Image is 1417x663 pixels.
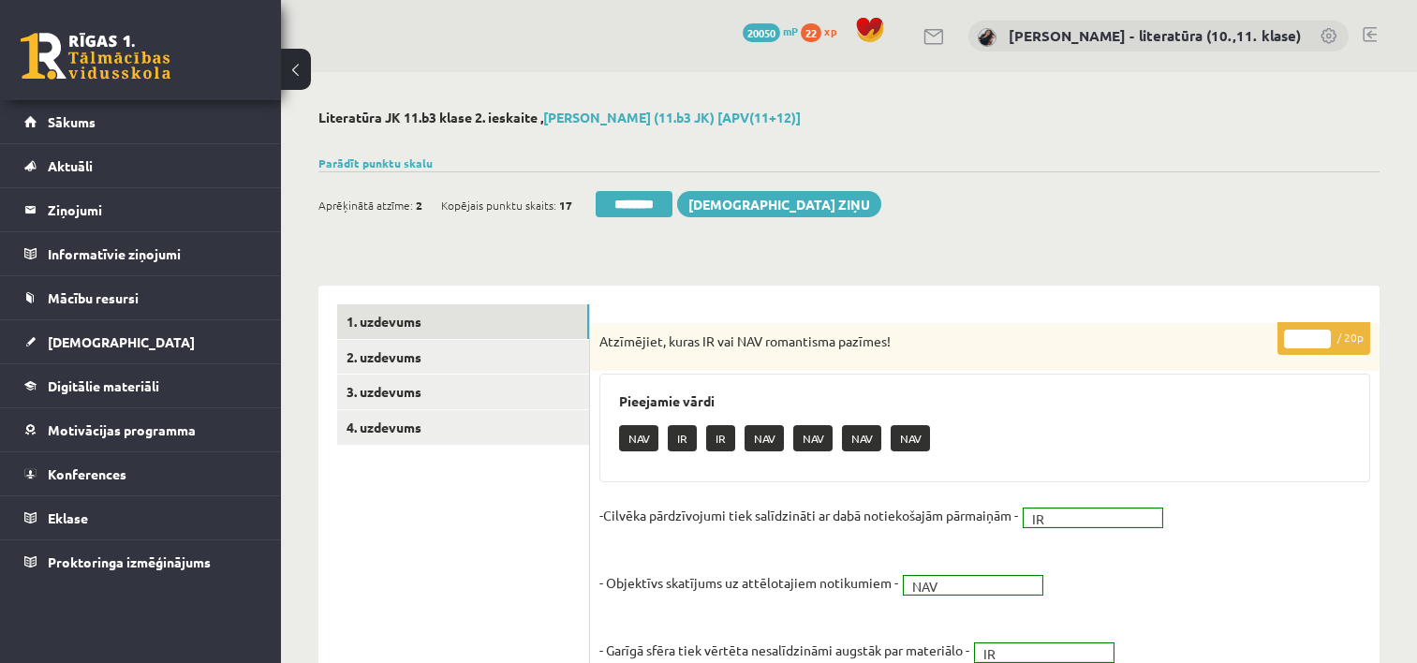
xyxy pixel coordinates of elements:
[706,425,735,451] p: IR
[599,501,1018,529] p: -Cilvēka pārdzīvojumi tiek salīdzināti ar dabā notiekošajām pārmaiņām -
[599,332,1277,351] p: Atzīmējiet, kuras IR vai NAV romantisma pazīmes!
[48,289,139,306] span: Mācību resursi
[975,643,1114,662] a: IR
[619,393,1351,409] h3: Pieejamie vārdi
[48,188,258,231] legend: Ziņojumi
[24,100,258,143] a: Sākums
[48,421,196,438] span: Motivācijas programma
[24,408,258,451] a: Motivācijas programma
[745,425,784,451] p: NAV
[543,109,801,125] a: [PERSON_NAME] (11.b3 JK) [APV(11+12)]
[48,377,159,394] span: Digitālie materiāli
[48,113,96,130] span: Sākums
[48,553,211,570] span: Proktoringa izmēģinājums
[904,576,1042,595] a: NAV
[318,191,413,219] span: Aprēķinātā atzīme:
[48,333,195,350] span: [DEMOGRAPHIC_DATA]
[24,540,258,583] a: Proktoringa izmēģinājums
[1277,322,1370,355] p: / 20p
[24,144,258,187] a: Aktuāli
[441,191,556,219] span: Kopējais punktu skaits:
[21,33,170,80] a: Rīgas 1. Tālmācības vidusskola
[978,28,996,47] img: Samanta Balode - literatūra (10.,11. klase)
[24,232,258,275] a: Informatīvie ziņojumi
[337,340,589,375] a: 2. uzdevums
[891,425,930,451] p: NAV
[801,23,846,38] a: 22 xp
[24,496,258,539] a: Eklase
[599,540,898,597] p: - Objektīvs skatījums uz attēlotajiem notikumiem -
[619,425,658,451] p: NAV
[48,509,88,526] span: Eklase
[743,23,780,42] span: 20050
[677,191,881,217] a: [DEMOGRAPHIC_DATA] ziņu
[337,375,589,409] a: 3. uzdevums
[668,425,697,451] p: IR
[24,276,258,319] a: Mācību resursi
[983,644,1088,663] span: IR
[24,320,258,363] a: [DEMOGRAPHIC_DATA]
[1024,508,1162,527] a: IR
[743,23,798,38] a: 20050 mP
[48,232,258,275] legend: Informatīvie ziņojumi
[48,465,126,482] span: Konferences
[318,110,1380,125] h2: Literatūra JK 11.b3 klase 2. ieskaite ,
[48,157,93,174] span: Aktuāli
[793,425,833,451] p: NAV
[824,23,836,38] span: xp
[1009,26,1301,45] a: [PERSON_NAME] - literatūra (10.,11. klase)
[416,191,422,219] span: 2
[24,188,258,231] a: Ziņojumi
[842,425,881,451] p: NAV
[1032,509,1137,528] span: IR
[24,452,258,495] a: Konferences
[24,364,258,407] a: Digitālie materiāli
[912,577,1017,596] span: NAV
[337,410,589,445] a: 4. uzdevums
[337,304,589,339] a: 1. uzdevums
[318,155,433,170] a: Parādīt punktu skalu
[801,23,821,42] span: 22
[559,191,572,219] span: 17
[783,23,798,38] span: mP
